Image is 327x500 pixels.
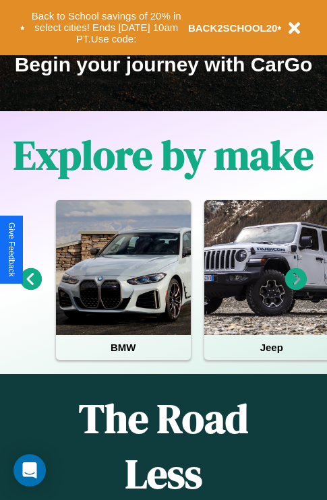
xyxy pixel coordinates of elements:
div: Give Feedback [7,222,16,277]
div: Open Intercom Messenger [13,454,46,487]
h1: Explore by make [13,127,314,183]
button: Back to School savings of 20% in select cities! Ends [DATE] 10am PT.Use code: [25,7,188,49]
b: BACK2SCHOOL20 [188,22,278,34]
h4: BMW [56,335,191,360]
